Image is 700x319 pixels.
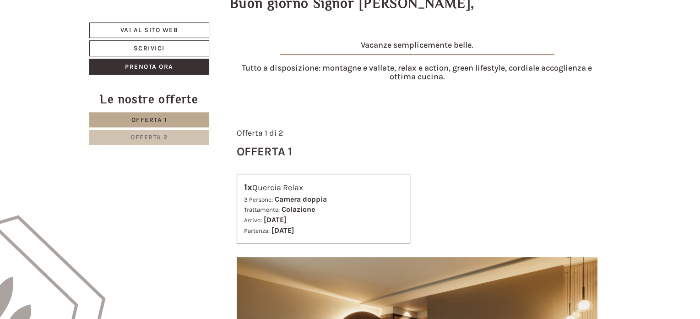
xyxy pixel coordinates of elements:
h4: Tutto a disposizione: montagne e vallate, relax e action, green lifestyle, cordiale accoglienza e... [237,64,597,82]
small: Arrivo: [244,217,262,224]
div: Offerta 1 [237,143,292,160]
b: Colazione [282,205,315,214]
img: image [280,54,554,55]
small: Trattamento: [244,206,280,213]
div: Le nostre offerte [89,91,210,108]
a: Vai al sito web [89,22,210,38]
span: Offerta 1 di 2 [237,128,283,138]
div: venerdì [160,7,200,22]
b: Camera doppia [275,195,327,203]
span: Offerta 2 [130,133,168,141]
b: 1x [244,182,252,192]
div: Buon giorno, come possiamo aiutarla? [7,25,148,53]
small: Partenza: [244,227,270,234]
button: Invia [312,242,360,258]
b: [DATE] [271,226,294,235]
a: Prenota ora [89,59,210,75]
div: Quercia Relax [244,181,403,194]
span: Offerta 1 [131,116,168,124]
small: 3 Persone: [244,196,273,203]
small: 15:44 [14,44,144,51]
a: Scrivici [89,40,210,56]
b: [DATE] [264,215,286,224]
h4: Vacanze semplicemente belle. [237,41,597,59]
div: Hotel B&B Feldmessner [14,27,144,34]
